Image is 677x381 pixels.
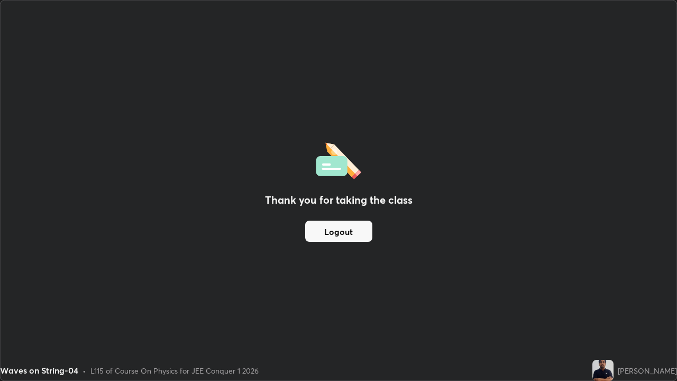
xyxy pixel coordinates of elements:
div: L115 of Course On Physics for JEE Conquer 1 2026 [90,365,259,376]
h2: Thank you for taking the class [265,192,413,208]
div: • [83,365,86,376]
img: 7ef12e9526204b6db105cf6f6d810fe9.jpg [592,360,614,381]
button: Logout [305,221,372,242]
div: [PERSON_NAME] [618,365,677,376]
img: offlineFeedback.1438e8b3.svg [316,139,361,179]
